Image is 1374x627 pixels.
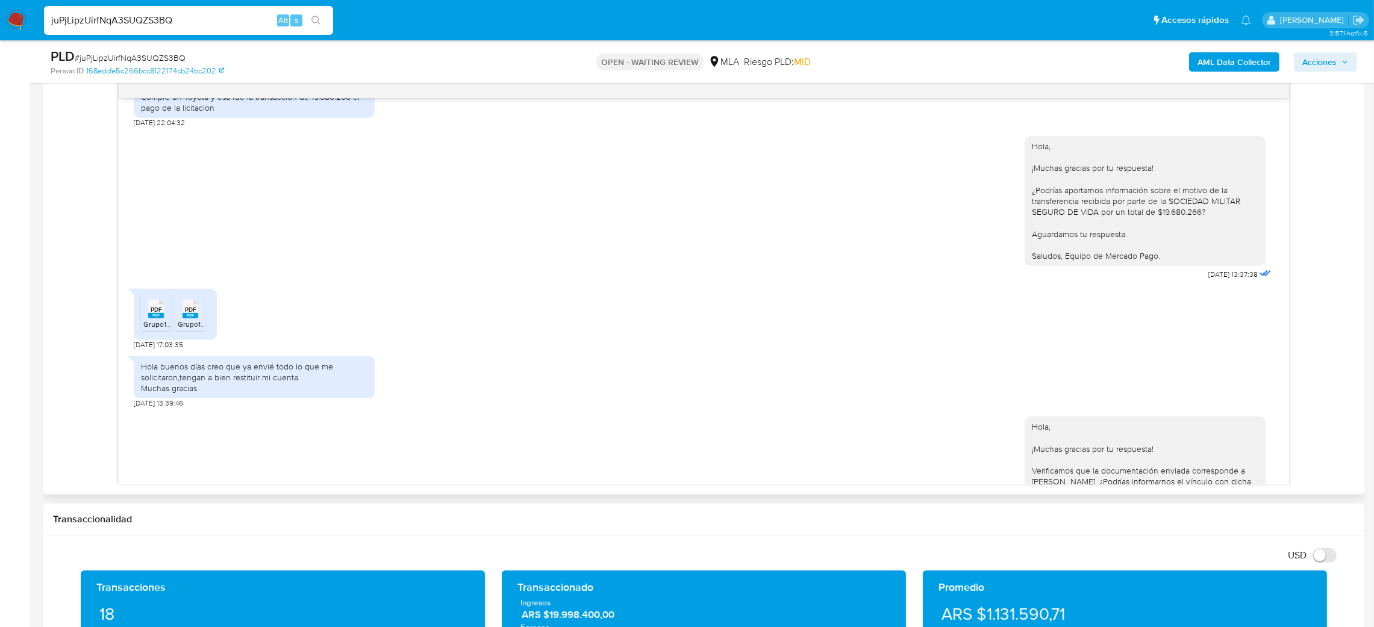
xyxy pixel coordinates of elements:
[596,54,704,70] p: OPEN - WAITING REVIEW
[1032,141,1258,261] div: Hola, ¡Muchas gracias por tu respuesta! ¿Podrías aportarnos información sobre el motivo de la tra...
[51,66,84,76] b: Person ID
[53,513,1355,525] h1: Transaccionalidad
[1302,52,1337,72] span: Acciones
[86,66,224,76] a: 168edcfe5c266bcc8122174cb24bc202
[794,55,811,69] span: MID
[278,14,288,26] span: Alt
[1241,15,1251,25] a: Notificaciones
[1294,52,1357,72] button: Acciones
[75,52,186,64] span: # juPjLipzUirfNqA3SUQZS3BQ
[141,361,367,394] div: Hola buenos días creo que ya envié todo lo que me solicitaron,tengan a bien restituir mi cuenta. ...
[134,340,183,350] span: [DATE] 17:03:35
[1208,270,1258,279] span: [DATE] 13:37:38
[304,12,328,29] button: search-icon
[185,306,196,313] span: PDF
[744,55,811,69] span: Riesgo PLD:
[1189,52,1279,72] button: AML Data Collector
[134,398,183,408] span: [DATE] 13:39:46
[51,46,75,66] b: PLD
[141,80,367,113] div: Si. Es una transferencia q hice por un cambio de auto. Compre un Toyota y esa fue la transacción ...
[1329,28,1368,38] span: 3.157.1-hotfix-5
[1198,52,1271,72] b: AML Data Collector
[143,319,269,329] span: Grupo1550 Orden180 Licitación (12).pdf
[44,13,333,28] input: Buscar usuario o caso...
[1352,14,1365,26] a: Salir
[708,55,739,69] div: MLA
[178,319,351,329] span: Grupo1550 Orden180 Derecho de adjudicación (2).pdf
[1161,14,1229,26] span: Accesos rápidos
[134,118,185,128] span: [DATE] 22:04:32
[295,14,298,26] span: s
[1032,421,1258,585] div: Hola, ¡Muchas gracias por tu respuesta! Verificamos que la documentación enviada corresponde a [P...
[151,306,162,313] span: PDF
[1280,14,1348,26] p: abril.medzovich@mercadolibre.com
